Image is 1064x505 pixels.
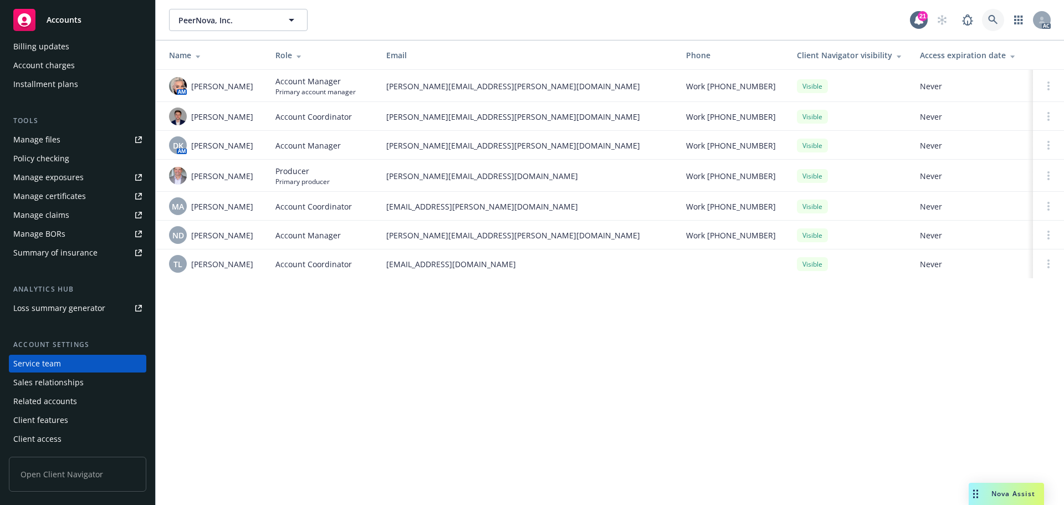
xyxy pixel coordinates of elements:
a: Search [982,9,1004,31]
span: Work [PHONE_NUMBER] [686,140,776,151]
div: Client Navigator visibility [797,49,902,61]
span: [PERSON_NAME][EMAIL_ADDRESS][PERSON_NAME][DOMAIN_NAME] [386,111,668,123]
span: [PERSON_NAME] [191,258,253,270]
div: Role [275,49,369,61]
span: [PERSON_NAME] [191,201,253,212]
a: Policy checking [9,150,146,167]
div: Loss summary generator [13,299,105,317]
div: Policy checking [13,150,69,167]
span: Never [920,170,1024,182]
div: Email [386,49,668,61]
span: PeerNova, Inc. [178,14,274,26]
div: Visible [797,79,828,93]
div: Related accounts [13,392,77,410]
a: Manage files [9,131,146,149]
span: Account Manager [275,229,341,241]
img: photo [169,77,187,95]
button: PeerNova, Inc. [169,9,308,31]
a: Report a Bug [956,9,979,31]
div: 21 [918,11,928,21]
div: Manage files [13,131,60,149]
a: Client features [9,411,146,429]
span: Never [920,111,1024,123]
a: Start snowing [931,9,953,31]
span: Accounts [47,16,81,24]
span: Account Coordinator [275,111,352,123]
div: Visible [797,257,828,271]
div: Name [169,49,258,61]
span: Account Manager [275,140,341,151]
div: Phone [686,49,779,61]
img: photo [169,108,187,125]
button: Nova Assist [969,483,1044,505]
span: TL [173,258,182,270]
span: Work [PHONE_NUMBER] [686,229,776,241]
img: photo [169,167,187,185]
a: Account charges [9,57,146,74]
div: Visible [797,139,828,152]
div: Visible [797,169,828,183]
a: Sales relationships [9,374,146,391]
div: Visible [797,200,828,213]
a: Manage claims [9,206,146,224]
span: [PERSON_NAME][EMAIL_ADDRESS][PERSON_NAME][DOMAIN_NAME] [386,140,668,151]
a: Service team [9,355,146,373]
a: Manage exposures [9,169,146,186]
span: [EMAIL_ADDRESS][DOMAIN_NAME] [386,258,668,270]
a: Switch app [1007,9,1030,31]
span: Primary producer [275,177,330,186]
a: Manage certificates [9,187,146,205]
a: Accounts [9,4,146,35]
span: Never [920,201,1024,212]
a: Manage BORs [9,225,146,243]
span: Work [PHONE_NUMBER] [686,111,776,123]
div: Installment plans [13,75,78,93]
span: Account Coordinator [275,201,352,212]
div: Manage exposures [13,169,84,186]
span: MA [172,201,184,212]
div: Billing updates [13,38,69,55]
div: Analytics hub [9,284,146,295]
span: Producer [275,165,330,177]
div: Manage BORs [13,225,65,243]
span: [PERSON_NAME] [191,229,253,241]
div: Manage claims [13,206,69,224]
div: Account settings [9,339,146,350]
span: Nova Assist [991,489,1035,498]
div: Tools [9,115,146,126]
div: Summary of insurance [13,244,98,262]
span: Account Manager [275,75,356,87]
span: Work [PHONE_NUMBER] [686,80,776,92]
span: [PERSON_NAME][EMAIL_ADDRESS][PERSON_NAME][DOMAIN_NAME] [386,80,668,92]
a: Summary of insurance [9,244,146,262]
span: [PERSON_NAME] [191,170,253,182]
span: Primary account manager [275,87,356,96]
span: Never [920,258,1024,270]
span: [PERSON_NAME][EMAIL_ADDRESS][PERSON_NAME][DOMAIN_NAME] [386,229,668,241]
a: Installment plans [9,75,146,93]
a: Client access [9,430,146,448]
span: [PERSON_NAME] [191,80,253,92]
a: Related accounts [9,392,146,410]
span: [PERSON_NAME][EMAIL_ADDRESS][DOMAIN_NAME] [386,170,668,182]
span: Never [920,80,1024,92]
span: ND [172,229,184,241]
div: Drag to move [969,483,983,505]
div: Account charges [13,57,75,74]
span: Never [920,229,1024,241]
div: Service team [13,355,61,373]
span: [PERSON_NAME] [191,140,253,151]
span: [PERSON_NAME] [191,111,253,123]
a: Loss summary generator [9,299,146,317]
div: Visible [797,228,828,242]
div: Client features [13,411,68,429]
a: Billing updates [9,38,146,55]
div: Sales relationships [13,374,84,391]
span: DK [173,140,183,151]
span: Open Client Navigator [9,457,146,492]
div: Visible [797,110,828,124]
span: Never [920,140,1024,151]
span: [EMAIL_ADDRESS][PERSON_NAME][DOMAIN_NAME] [386,201,668,212]
span: Work [PHONE_NUMBER] [686,201,776,212]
